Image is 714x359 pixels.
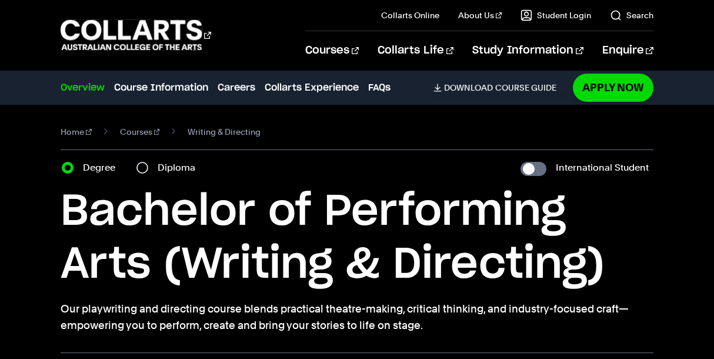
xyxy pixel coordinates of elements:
[61,185,653,291] h1: Bachelor of Performing Arts (Writing & Directing)
[61,81,105,95] a: Overview
[610,9,653,21] a: Search
[158,159,202,176] label: Diploma
[556,159,649,176] label: International Student
[114,81,208,95] a: Course Information
[120,124,160,140] a: Courses
[573,74,653,101] a: Apply Now
[444,82,493,93] span: Download
[61,301,653,334] p: Our playwriting and directing course blends practical theatre-making, critical thinking, and indu...
[458,9,502,21] a: About Us
[61,18,211,52] div: Go to homepage
[378,31,453,70] a: Collarts Life
[188,124,261,140] span: Writing & Directing
[218,81,255,95] a: Careers
[305,31,359,70] a: Courses
[61,124,92,140] a: Home
[265,81,359,95] a: Collarts Experience
[602,31,653,70] a: Enquire
[433,82,566,93] a: DownloadCourse Guide
[472,31,583,70] a: Study Information
[368,81,391,95] a: FAQs
[521,9,591,21] a: Student Login
[83,159,122,176] label: Degree
[381,9,439,21] a: Collarts Online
